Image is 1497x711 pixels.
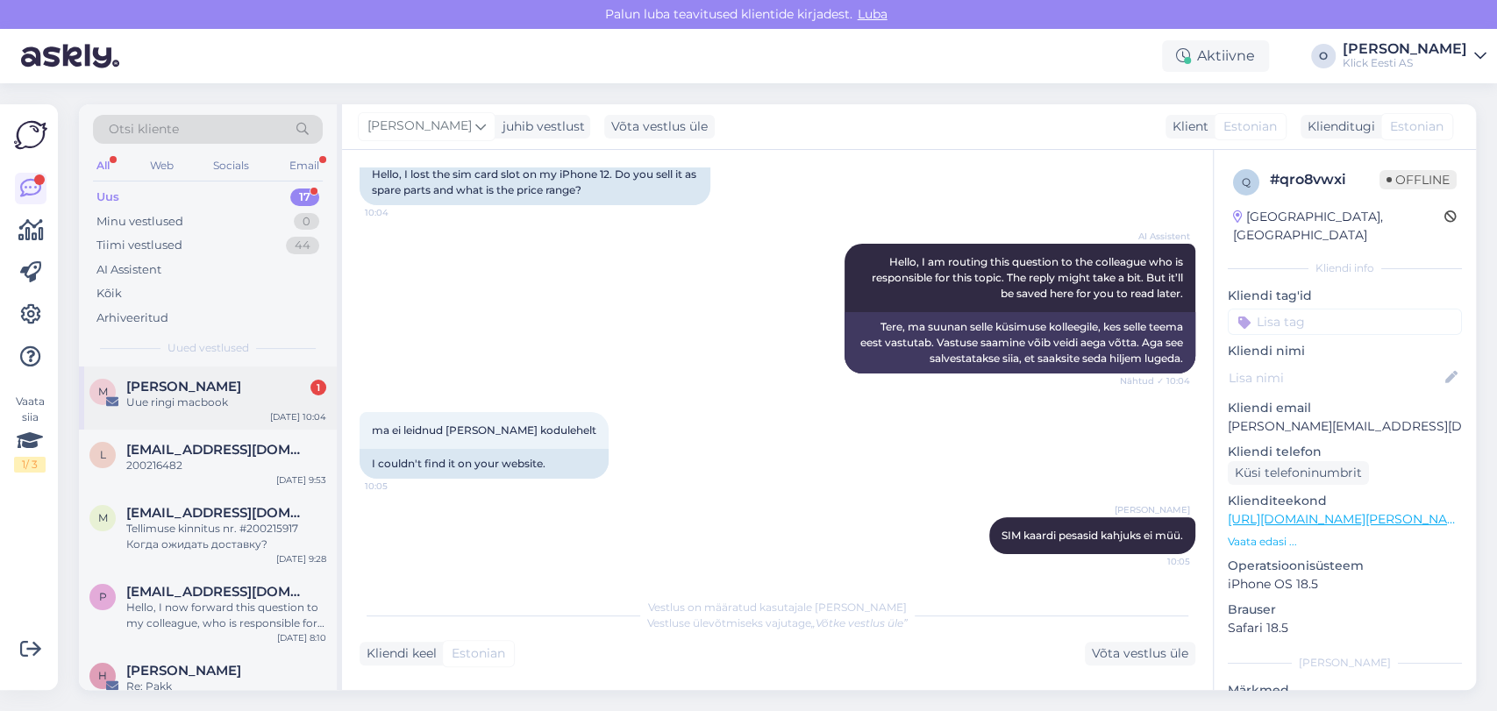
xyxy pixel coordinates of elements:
[360,160,710,205] div: Hello, I lost the sim card slot on my iPhone 12. Do you sell it as spare parts and what is the pr...
[96,188,119,206] div: Uus
[365,206,431,219] span: 10:04
[286,154,323,177] div: Email
[1228,601,1462,619] p: Brauser
[1223,117,1277,136] span: Estonian
[1228,443,1462,461] p: Kliendi telefon
[1115,503,1190,516] span: [PERSON_NAME]
[276,473,326,487] div: [DATE] 9:53
[96,237,182,254] div: Tiimi vestlused
[96,285,122,302] div: Kõik
[1301,117,1375,136] div: Klienditugi
[277,631,326,644] div: [DATE] 8:10
[367,117,472,136] span: [PERSON_NAME]
[168,340,249,356] span: Uued vestlused
[1228,511,1470,527] a: [URL][DOMAIN_NAME][PERSON_NAME]
[93,154,113,177] div: All
[109,120,179,139] span: Otsi kliente
[1228,417,1462,436] p: [PERSON_NAME][EMAIL_ADDRESS][DOMAIN_NAME]
[1002,529,1183,542] span: SIM kaardi pesasid kahjuks ei müü.
[1228,655,1462,671] div: [PERSON_NAME]
[1228,399,1462,417] p: Kliendi email
[852,6,893,22] span: Luba
[1228,260,1462,276] div: Kliendi info
[126,521,326,552] div: Tellimuse kinnitus nr. #200215917 Когда ожидать доставку?
[1242,175,1251,188] span: q
[98,385,108,398] span: M
[1270,169,1379,190] div: # qro8vwxi
[1166,117,1208,136] div: Klient
[126,458,326,473] div: 200216482
[1233,208,1444,245] div: [GEOGRAPHIC_DATA], [GEOGRAPHIC_DATA]
[372,423,596,437] span: ma ei leidnud [PERSON_NAME] kodulehelt
[360,644,437,663] div: Kliendi keel
[126,442,309,458] span: Liivaheinar@gmail.com
[99,590,107,603] span: p
[1379,170,1457,189] span: Offline
[360,449,609,479] div: I couldn't find it on your website.
[1228,575,1462,594] p: iPhone OS 18.5
[286,237,319,254] div: 44
[126,505,309,521] span: marinakulp82@gmail.com
[647,616,908,629] span: Vestluse ülevõtmiseks vajutage
[290,188,319,206] div: 17
[96,309,168,327] div: Arhiveeritud
[14,394,46,473] div: Vaata siia
[14,457,46,473] div: 1 / 3
[1228,461,1369,485] div: Küsi telefoninumbrit
[210,154,253,177] div: Socials
[96,261,161,279] div: AI Assistent
[1343,56,1467,70] div: Klick Eesti AS
[1228,492,1462,510] p: Klienditeekond
[604,115,715,139] div: Võta vestlus üle
[495,117,585,136] div: juhib vestlust
[126,600,326,631] div: Hello, I now forward this question to my colleague, who is responsible for this. The reply will b...
[1311,44,1336,68] div: O
[1228,681,1462,700] p: Märkmed
[845,312,1195,373] div: Tere, ma suunan selle küsimuse kolleegile, kes selle teema eest vastutab. Vastuse saamine võib ve...
[276,552,326,565] div: [DATE] 9:28
[1162,40,1269,72] div: Aktiivne
[126,395,326,410] div: Uue ringi macbook
[1228,534,1462,550] p: Vaata edasi ...
[872,255,1186,300] span: Hello, I am routing this question to the colleague who is responsible for this topic. The reply m...
[1228,619,1462,637] p: Safari 18.5
[1228,309,1462,335] input: Lisa tag
[1229,368,1442,387] input: Lisa nimi
[811,616,908,629] i: „Võtke vestlus üle”
[294,213,319,231] div: 0
[100,448,106,461] span: L
[126,379,241,395] span: Mairo Pilliroog
[1124,555,1190,568] span: 10:05
[126,663,241,679] span: Heinar Liiva
[126,584,309,600] span: polemashina@gmail.com
[126,679,326,694] div: Re: Pakk
[98,511,108,524] span: m
[1085,642,1195,665] div: Võta vestlus üle
[96,213,183,231] div: Minu vestlused
[1343,42,1467,56] div: [PERSON_NAME]
[270,410,326,423] div: [DATE] 10:04
[1228,287,1462,305] p: Kliendi tag'id
[98,669,107,682] span: H
[1124,230,1190,243] span: AI Assistent
[452,644,505,663] span: Estonian
[648,601,907,614] span: Vestlus on määratud kasutajale [PERSON_NAME]
[1343,42,1486,70] a: [PERSON_NAME]Klick Eesti AS
[365,480,431,493] span: 10:05
[14,118,47,152] img: Askly Logo
[1228,557,1462,575] p: Operatsioonisüsteem
[1390,117,1444,136] span: Estonian
[146,154,177,177] div: Web
[310,380,326,395] div: 1
[1228,342,1462,360] p: Kliendi nimi
[1120,374,1190,387] span: Nähtud ✓ 10:04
